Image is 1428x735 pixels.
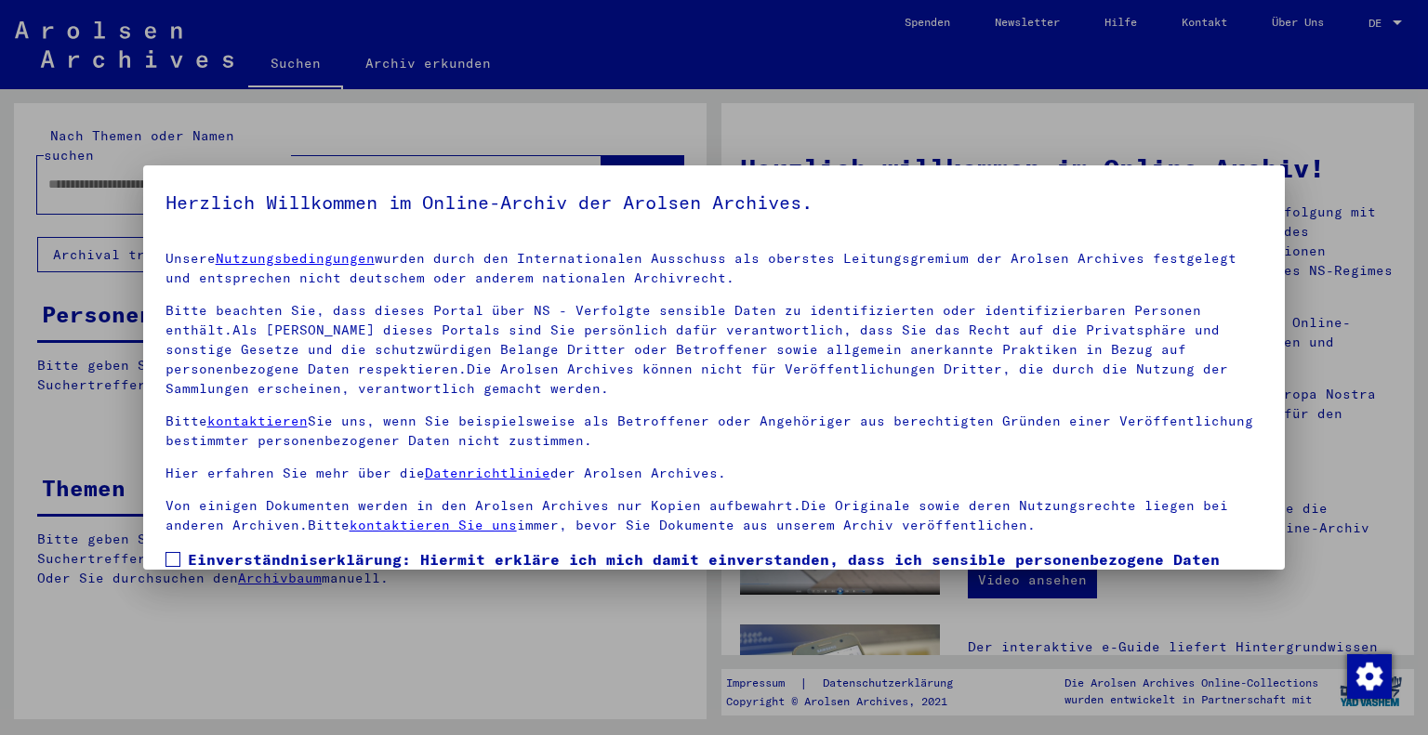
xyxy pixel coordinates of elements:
a: Nutzungsbedingungen [216,250,375,267]
a: kontaktieren Sie uns [350,517,517,533]
p: Von einigen Dokumenten werden in den Arolsen Archives nur Kopien aufbewahrt.Die Originale sowie d... [165,496,1263,535]
p: Bitte beachten Sie, dass dieses Portal über NS - Verfolgte sensible Daten zu identifizierten oder... [165,301,1263,399]
img: Zustimmung ändern [1347,654,1392,699]
p: Hier erfahren Sie mehr über die der Arolsen Archives. [165,464,1263,483]
a: Datenrichtlinie [425,465,550,481]
a: kontaktieren [207,413,308,429]
span: Einverständniserklärung: Hiermit erkläre ich mich damit einverstanden, dass ich sensible personen... [188,548,1263,637]
h5: Herzlich Willkommen im Online-Archiv der Arolsen Archives. [165,188,1263,217]
p: Unsere wurden durch den Internationalen Ausschuss als oberstes Leitungsgremium der Arolsen Archiv... [165,249,1263,288]
div: Zustimmung ändern [1346,653,1391,698]
p: Bitte Sie uns, wenn Sie beispielsweise als Betroffener oder Angehöriger aus berechtigten Gründen ... [165,412,1263,451]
